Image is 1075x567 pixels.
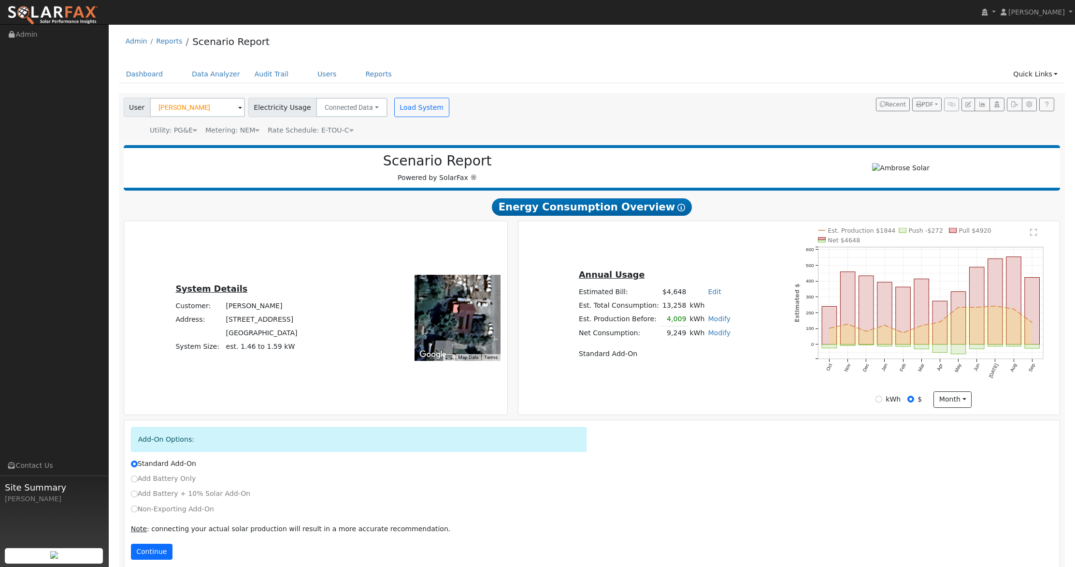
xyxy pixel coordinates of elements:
[828,237,860,244] text: Net $4648
[914,344,929,349] rect: onclick=""
[970,344,985,349] rect: onclick=""
[310,65,344,83] a: Users
[912,98,942,111] button: PDF
[840,272,855,344] rect: onclick=""
[916,101,933,108] span: PDF
[131,491,138,497] input: Add Battery + 10% Solar Add-On
[1006,257,1021,344] rect: onclick=""
[131,504,214,514] label: Non-Exporting Add-On
[846,322,850,326] circle: onclick=""
[708,329,731,337] a: Modify
[131,476,138,482] input: Add Battery Only
[688,313,706,327] td: kWh
[131,474,196,484] label: Add Battery Only
[358,65,399,83] a: Reports
[951,344,966,354] rect: onclick=""
[917,394,922,404] label: $
[975,98,989,111] button: Multi-Series Graph
[886,394,901,404] label: kWh
[131,489,251,499] label: Add Battery + 10% Solar Add-On
[708,315,731,323] a: Modify
[1006,65,1065,83] a: Quick Links
[806,263,814,268] text: 500
[988,259,1003,344] rect: onclick=""
[961,98,975,111] button: Edit User
[458,354,478,361] button: Map Data
[806,294,814,299] text: 300
[988,344,1003,346] rect: onclick=""
[156,37,182,45] a: Reports
[993,304,997,308] circle: onclick=""
[205,125,259,135] div: Metering: NEM
[131,525,147,533] u: Note
[7,5,98,26] img: SolarFax
[933,391,972,408] button: month
[192,36,270,47] a: Scenario Report
[989,98,1004,111] button: Login As
[688,299,732,313] td: kWh
[932,344,947,352] rect: onclick=""
[484,355,498,360] a: Terms (opens in new tab)
[129,153,746,183] div: Powered by SolarFax ®
[688,326,706,340] td: kWh
[1009,363,1018,373] text: Aug
[417,348,449,361] img: Google
[316,98,387,117] button: Connected Data
[951,292,966,344] rect: onclick=""
[970,267,985,344] rect: onclick=""
[794,283,801,322] text: Estimated $
[1039,98,1054,111] a: Help Link
[577,313,660,327] td: Est. Production Before:
[661,299,688,313] td: 13,258
[1025,278,1040,345] rect: onclick=""
[185,65,247,83] a: Data Analyzer
[1031,228,1037,236] text: 
[131,459,196,469] label: Standard Add-On
[174,340,224,354] td: System Size:
[131,525,451,533] span: : connecting your actual solar production will result in a more accurate recommendation.
[133,153,741,169] h2: Scenario Report
[492,198,692,216] span: Energy Consumption Overview
[131,461,138,467] input: Standard Add-On
[131,506,138,512] input: Non-Exporting Add-On
[124,98,150,117] span: User
[861,363,870,373] text: Dec
[661,285,688,299] td: $4,648
[806,247,814,252] text: 600
[907,396,914,403] input: $
[806,326,814,331] text: 100
[5,481,103,494] span: Site Summary
[1025,344,1040,348] rect: onclick=""
[126,37,147,45] a: Admin
[909,227,943,234] text: Push -$272
[877,344,892,346] rect: onclick=""
[268,126,353,134] span: Alias: H2ETOUCN
[150,125,197,135] div: Utility: PG&E
[827,327,831,330] circle: onclick=""
[975,305,979,309] circle: onclick=""
[877,282,892,344] rect: onclick=""
[579,270,645,280] u: Annual Usage
[899,362,907,373] text: Feb
[50,551,58,559] img: retrieve
[661,313,688,327] td: 4,009
[577,299,660,313] td: Est. Total Consumption:
[247,65,296,83] a: Audit Trail
[843,363,851,373] text: Nov
[150,98,245,117] input: Select a User
[959,227,991,234] text: Pull $4920
[224,299,299,313] td: [PERSON_NAME]
[988,363,999,379] text: [DATE]
[919,324,923,328] circle: onclick=""
[174,313,224,326] td: Address:
[1008,8,1065,16] span: [PERSON_NAME]
[864,329,868,333] circle: onclick=""
[661,326,688,340] td: 9,249
[917,362,925,373] text: Mar
[932,301,947,344] rect: onclick=""
[822,307,837,345] rect: onclick=""
[677,204,685,211] i: Show Help
[1028,362,1036,373] text: Sep
[896,344,911,346] rect: onclick=""
[1012,307,1016,311] circle: onclick=""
